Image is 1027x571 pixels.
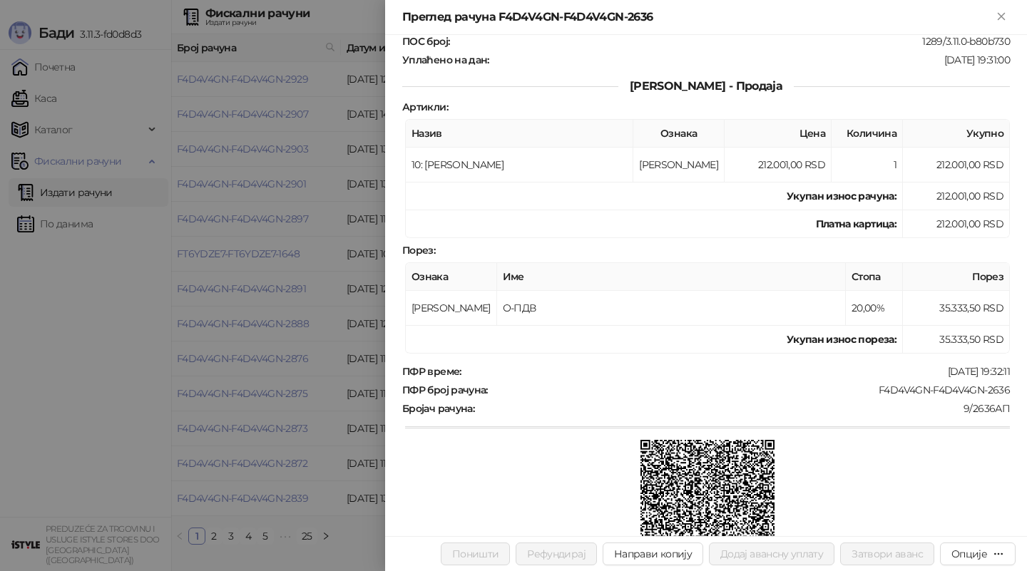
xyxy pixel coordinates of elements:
[903,326,1010,354] td: 35.333,50 RSD
[993,9,1010,26] button: Close
[903,120,1010,148] th: Укупно
[451,35,1011,48] div: 1289/3.11.0-b80b730
[489,384,1011,396] div: F4D4V4GN-F4D4V4GN-2636
[406,148,633,182] td: 10: [PERSON_NAME]
[725,148,832,182] td: 212.001,00 RSD
[402,365,461,378] strong: ПФР време :
[787,190,896,202] strong: Укупан износ рачуна :
[787,333,896,346] strong: Укупан износ пореза:
[903,148,1010,182] td: 212.001,00 RSD
[633,120,725,148] th: Ознака
[618,79,794,93] span: [PERSON_NAME] - Продаја
[903,263,1010,291] th: Порез
[903,291,1010,326] td: 35.333,50 RSD
[840,542,934,565] button: Затвори аванс
[603,542,703,565] button: Направи копију
[402,101,448,113] strong: Артикли :
[903,182,1010,210] td: 212.001,00 RSD
[476,402,1011,415] div: 9/2636АП
[402,35,449,48] strong: ПОС број :
[951,547,987,560] div: Опције
[406,120,633,148] th: Назив
[402,9,993,26] div: Преглед рачуна F4D4V4GN-F4D4V4GN-2636
[406,291,497,326] td: [PERSON_NAME]
[725,120,832,148] th: Цена
[709,542,834,565] button: Додај авансну уплату
[497,291,846,326] td: О-ПДВ
[940,542,1016,565] button: Опције
[832,120,903,148] th: Количина
[633,148,725,182] td: [PERSON_NAME]
[402,384,488,396] strong: ПФР број рачуна :
[903,210,1010,238] td: 212.001,00 RSD
[402,53,489,66] strong: Уплаћено на дан :
[516,542,597,565] button: Рефундирај
[816,217,896,230] strong: Платна картица :
[402,402,474,415] strong: Бројач рачуна :
[441,542,511,565] button: Поништи
[832,148,903,182] td: 1
[406,263,497,291] th: Ознака
[463,365,1011,378] div: [DATE] 19:32:11
[491,53,1011,66] div: [DATE] 19:31:00
[614,547,692,560] span: Направи копију
[846,291,903,326] td: 20,00%
[402,244,435,257] strong: Порез :
[497,263,846,291] th: Име
[846,263,903,291] th: Стопа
